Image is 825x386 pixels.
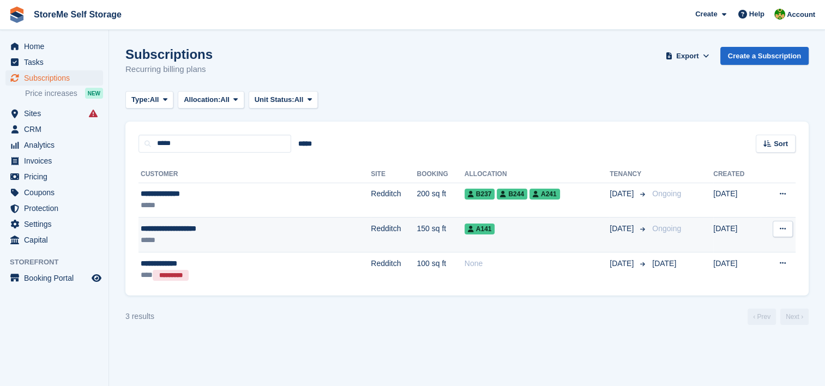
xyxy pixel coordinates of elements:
[695,9,717,20] span: Create
[24,39,89,54] span: Home
[5,201,103,216] a: menu
[150,94,159,105] span: All
[24,70,89,86] span: Subscriptions
[89,109,98,118] i: Smart entry sync failures have occurred
[610,188,636,200] span: [DATE]
[24,169,89,184] span: Pricing
[676,51,698,62] span: Export
[371,183,417,218] td: Redditch
[5,169,103,184] a: menu
[125,311,154,322] div: 3 results
[138,166,371,183] th: Customer
[85,88,103,99] div: NEW
[465,258,610,269] div: None
[9,7,25,23] img: stora-icon-8386f47178a22dfd0bd8f6a31ec36ba5ce8667c1dd55bd0f319d3a0aa187defe.svg
[5,232,103,248] a: menu
[24,137,89,153] span: Analytics
[125,63,213,76] p: Recurring billing plans
[720,47,809,65] a: Create a Subscription
[131,94,150,105] span: Type:
[125,47,213,62] h1: Subscriptions
[417,218,464,252] td: 150 sq ft
[465,166,610,183] th: Allocation
[529,189,560,200] span: A241
[748,309,776,325] a: Previous
[24,216,89,232] span: Settings
[749,9,764,20] span: Help
[24,153,89,168] span: Invoices
[294,94,304,105] span: All
[664,47,712,65] button: Export
[5,153,103,168] a: menu
[610,166,648,183] th: Tenancy
[220,94,230,105] span: All
[5,122,103,137] a: menu
[713,183,761,218] td: [DATE]
[774,9,785,20] img: StorMe
[249,91,318,109] button: Unit Status: All
[417,252,464,286] td: 100 sq ft
[24,270,89,286] span: Booking Portal
[29,5,126,23] a: StoreMe Self Storage
[255,94,294,105] span: Unit Status:
[610,223,636,234] span: [DATE]
[5,185,103,200] a: menu
[10,257,109,268] span: Storefront
[5,70,103,86] a: menu
[24,55,89,70] span: Tasks
[780,309,809,325] a: Next
[5,39,103,54] a: menu
[24,232,89,248] span: Capital
[465,189,495,200] span: B237
[497,189,527,200] span: B244
[184,94,220,105] span: Allocation:
[713,252,761,286] td: [DATE]
[24,201,89,216] span: Protection
[465,224,495,234] span: A141
[652,189,681,198] span: Ongoing
[371,218,417,252] td: Redditch
[178,91,244,109] button: Allocation: All
[90,272,103,285] a: Preview store
[371,252,417,286] td: Redditch
[371,166,417,183] th: Site
[417,183,464,218] td: 200 sq ft
[5,216,103,232] a: menu
[652,224,681,233] span: Ongoing
[5,55,103,70] a: menu
[713,166,761,183] th: Created
[24,122,89,137] span: CRM
[417,166,464,183] th: Booking
[24,185,89,200] span: Coupons
[125,91,173,109] button: Type: All
[24,106,89,121] span: Sites
[5,270,103,286] a: menu
[713,218,761,252] td: [DATE]
[25,88,77,99] span: Price increases
[5,137,103,153] a: menu
[25,87,103,99] a: Price increases NEW
[774,138,788,149] span: Sort
[5,106,103,121] a: menu
[652,259,676,268] span: [DATE]
[745,309,811,325] nav: Page
[610,258,636,269] span: [DATE]
[787,9,815,20] span: Account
